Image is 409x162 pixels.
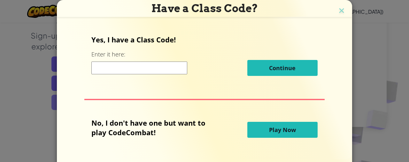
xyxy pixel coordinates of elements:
[91,35,317,44] p: Yes, I have a Class Code!
[247,60,318,76] button: Continue
[247,122,318,138] button: Play Now
[151,2,258,15] span: Have a Class Code?
[269,126,296,134] span: Play Now
[91,50,125,58] label: Enter it here:
[337,6,346,16] img: close icon
[269,64,296,72] span: Continue
[91,118,215,137] p: No, I don't have one but want to play CodeCombat!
